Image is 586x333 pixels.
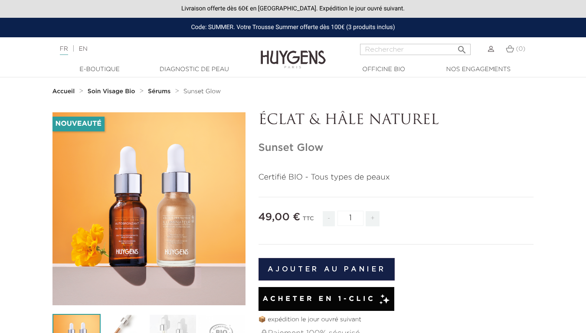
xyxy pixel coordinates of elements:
strong: Soin Visage Bio [88,88,135,95]
a: Accueil [52,88,77,95]
p: 📦 expédition le jour ouvré suivant [259,315,534,324]
span: + [366,211,380,226]
strong: Sérums [148,88,170,95]
a: Nos engagements [435,65,522,74]
a: EN [79,46,87,52]
span: Sunset Glow [183,88,221,95]
h1: Sunset Glow [259,142,534,154]
a: Soin Visage Bio [88,88,137,95]
button: Ajouter au panier [259,258,395,281]
div: TTC [303,209,314,233]
a: Diagnostic de peau [151,65,238,74]
strong: Accueil [52,88,75,95]
span: - [323,211,335,226]
a: Sunset Glow [183,88,221,95]
a: E-Boutique [56,65,143,74]
a: FR [60,46,68,55]
i:  [457,42,467,52]
button:  [454,41,470,53]
li: Nouveauté [52,117,105,131]
input: Quantité [337,211,363,226]
div: | [56,44,238,54]
span: (0) [516,46,525,52]
p: Certifié BIO - Tous types de peaux [259,172,534,183]
a: Sérums [148,88,173,95]
a: Officine Bio [340,65,427,74]
img: Huygens [261,36,326,70]
span: 49,00 € [259,212,301,222]
input: Rechercher [360,44,471,55]
p: ÉCLAT & HÂLE NATUREL [259,112,534,129]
